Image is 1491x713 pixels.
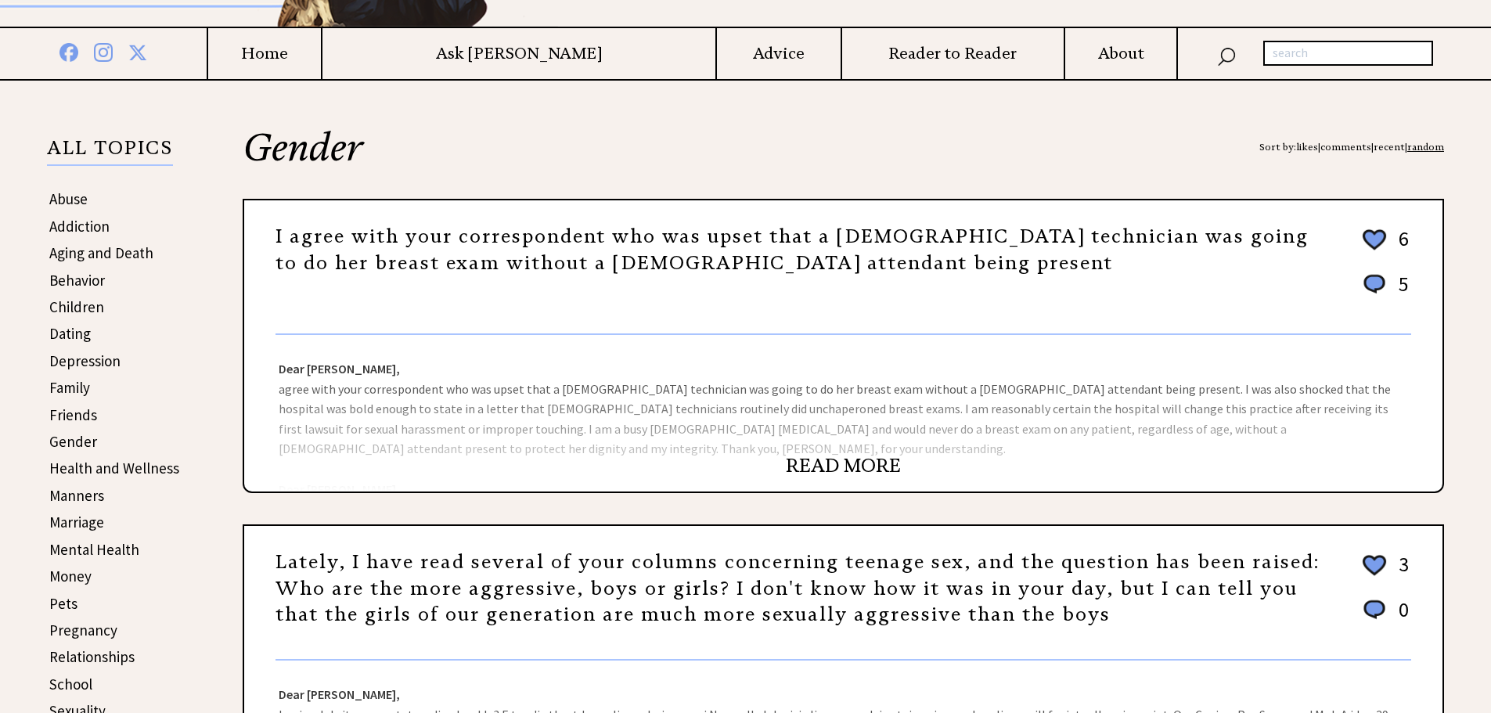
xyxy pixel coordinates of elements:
a: Mental Health [49,540,139,559]
img: x%20blue.png [128,41,147,62]
a: Money [49,567,92,585]
a: Abuse [49,189,88,208]
a: I agree with your correspondent who was upset that a [DEMOGRAPHIC_DATA] technician was going to d... [276,225,1309,275]
a: Depression [49,351,121,370]
div: Sort by: | | | [1259,128,1444,166]
a: Children [49,297,104,316]
a: Health and Wellness [49,459,179,477]
a: Marriage [49,513,104,531]
a: Aging and Death [49,243,153,262]
img: facebook%20blue.png [59,40,78,62]
a: recent [1374,141,1405,153]
a: comments [1320,141,1371,153]
img: message_round%201.png [1360,272,1388,297]
a: About [1065,44,1176,63]
p: ALL TOPICS [47,139,173,166]
td: 5 [1391,271,1410,312]
a: Dating [49,324,91,343]
a: School [49,675,92,693]
a: Friends [49,405,97,424]
h2: Gender [243,128,1444,199]
a: Advice [717,44,841,63]
div: agree with your correspondent who was upset that a [DEMOGRAPHIC_DATA] technician was going to do ... [244,335,1442,492]
a: Addiction [49,217,110,236]
a: Home [208,44,321,63]
a: Family [49,378,90,397]
strong: Dear [PERSON_NAME], [279,361,400,376]
a: Manners [49,486,104,505]
a: Ask [PERSON_NAME] [322,44,715,63]
input: search [1263,41,1433,66]
a: READ MORE [786,454,901,477]
td: 0 [1391,596,1410,638]
img: heart_outline%202.png [1360,552,1388,579]
a: Pets [49,594,77,613]
a: Reader to Reader [842,44,1064,63]
a: Relationships [49,647,135,666]
a: Behavior [49,271,105,290]
a: random [1407,141,1444,153]
a: Lately, I have read several of your columns concerning teenage sex, and the question has been rai... [276,550,1320,626]
strong: Dear [PERSON_NAME], [279,686,400,702]
td: 3 [1391,551,1410,595]
a: Gender [49,432,97,451]
td: 6 [1391,225,1410,269]
img: heart_outline%202.png [1360,226,1388,254]
img: instagram%20blue.png [94,40,113,62]
a: Pregnancy [49,621,117,639]
img: search_nav.png [1217,44,1236,67]
img: message_round%201.png [1360,597,1388,622]
a: likes [1296,141,1318,153]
